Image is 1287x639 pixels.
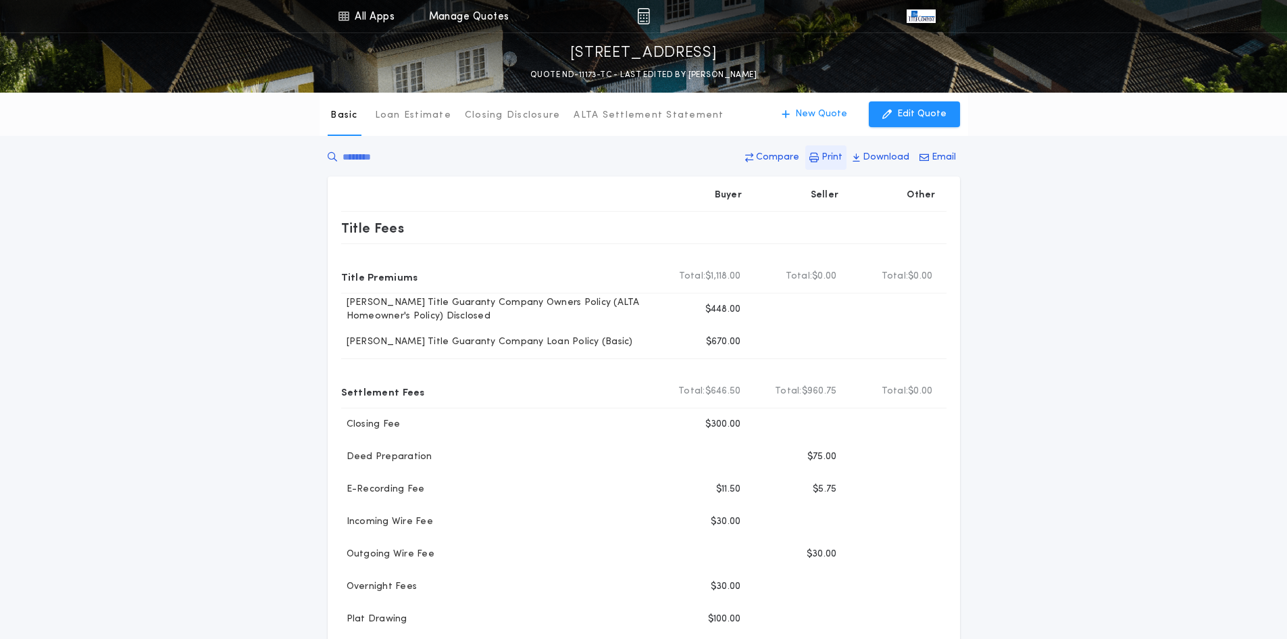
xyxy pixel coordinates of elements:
[869,101,960,127] button: Edit Quote
[341,450,432,464] p: Deed Preparation
[863,151,909,164] p: Download
[341,613,407,626] p: Plat Drawing
[786,270,813,283] b: Total:
[908,385,932,398] span: $0.00
[907,9,935,23] img: vs-icon
[812,270,836,283] span: $0.00
[637,8,650,24] img: img
[574,109,724,122] p: ALTA Settlement Statement
[802,385,837,398] span: $960.75
[465,109,561,122] p: Closing Disclosure
[708,613,741,626] p: $100.00
[807,450,837,464] p: $75.00
[341,381,425,402] p: Settlement Fees
[705,303,741,316] p: $448.00
[811,189,839,202] p: Seller
[678,385,705,398] b: Total:
[741,145,803,170] button: Compare
[805,145,847,170] button: Print
[341,335,633,349] p: [PERSON_NAME] Title Guaranty Company Loan Policy (Basic)
[711,580,741,594] p: $30.00
[341,548,434,561] p: Outgoing Wire Fee
[341,266,418,287] p: Title Premiums
[341,217,405,239] p: Title Fees
[768,101,861,127] button: New Quote
[711,515,741,529] p: $30.00
[705,270,740,283] span: $1,118.00
[341,296,656,323] p: [PERSON_NAME] Title Guaranty Company Owners Policy (ALTA Homeowner's Policy) Disclosed
[756,151,799,164] p: Compare
[813,483,836,496] p: $5.75
[705,385,741,398] span: $646.50
[705,418,741,431] p: $300.00
[530,68,757,82] p: QUOTE ND-11173-TC - LAST EDITED BY [PERSON_NAME]
[341,515,433,529] p: Incoming Wire Fee
[330,109,357,122] p: Basic
[570,43,717,64] p: [STREET_ADDRESS]
[679,270,706,283] b: Total:
[882,385,909,398] b: Total:
[908,270,932,283] span: $0.00
[341,580,418,594] p: Overnight Fees
[716,483,741,496] p: $11.50
[341,418,401,431] p: Closing Fee
[706,335,741,349] p: $670.00
[915,145,960,170] button: Email
[822,151,842,164] p: Print
[715,189,742,202] p: Buyer
[932,151,956,164] p: Email
[907,189,935,202] p: Other
[882,270,909,283] b: Total:
[807,548,837,561] p: $30.00
[375,109,451,122] p: Loan Estimate
[897,108,947,121] p: Edit Quote
[795,108,847,121] p: New Quote
[849,145,913,170] button: Download
[775,385,802,398] b: Total:
[341,483,425,496] p: E-Recording Fee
